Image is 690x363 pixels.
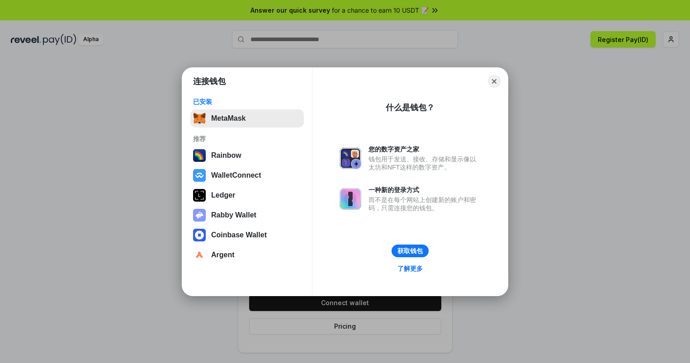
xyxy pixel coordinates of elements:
div: 获取钱包 [397,247,423,255]
button: Ledger [190,186,304,204]
div: 而不是在每个网站上创建新的账户和密码，只需连接您的钱包。 [369,196,481,212]
img: svg+xml,%3Csvg%20xmlns%3D%22http%3A%2F%2Fwww.w3.org%2F2000%2Fsvg%22%20fill%3D%22none%22%20viewBox... [193,209,206,222]
div: Rabby Wallet [211,211,256,219]
div: 已安装 [193,98,301,106]
img: svg+xml,%3Csvg%20width%3D%2228%22%20height%3D%2228%22%20viewBox%3D%220%200%2028%2028%22%20fill%3D... [193,229,206,241]
button: Rabby Wallet [190,206,304,224]
img: svg+xml,%3Csvg%20xmlns%3D%22http%3A%2F%2Fwww.w3.org%2F2000%2Fsvg%22%20fill%3D%22none%22%20viewBox... [340,188,361,210]
img: svg+xml,%3Csvg%20xmlns%3D%22http%3A%2F%2Fwww.w3.org%2F2000%2Fsvg%22%20width%3D%2228%22%20height%3... [193,189,206,202]
img: svg+xml,%3Csvg%20xmlns%3D%22http%3A%2F%2Fwww.w3.org%2F2000%2Fsvg%22%20fill%3D%22none%22%20viewBox... [340,147,361,169]
div: WalletConnect [211,171,261,179]
div: Coinbase Wallet [211,231,267,239]
div: Argent [211,251,235,259]
button: Coinbase Wallet [190,226,304,244]
div: 钱包用于发送、接收、存储和显示像以太坊和NFT这样的数字资产。 [369,155,481,171]
button: MetaMask [190,109,304,127]
button: Close [488,75,501,88]
img: svg+xml,%3Csvg%20fill%3D%22none%22%20height%3D%2233%22%20viewBox%3D%220%200%2035%2033%22%20width%... [193,112,206,125]
div: 您的数字资产之家 [369,145,481,153]
img: svg+xml,%3Csvg%20width%3D%22120%22%20height%3D%22120%22%20viewBox%3D%220%200%20120%20120%22%20fil... [193,149,206,162]
div: Ledger [211,191,235,199]
button: WalletConnect [190,166,304,184]
button: 获取钱包 [392,245,429,257]
div: 推荐 [193,135,301,143]
div: 什么是钱包？ [386,102,435,113]
div: 了解更多 [397,264,423,273]
a: 了解更多 [392,263,428,274]
button: Rainbow [190,146,304,165]
img: svg+xml,%3Csvg%20width%3D%2228%22%20height%3D%2228%22%20viewBox%3D%220%200%2028%2028%22%20fill%3D... [193,249,206,261]
div: 一种新的登录方式 [369,186,481,194]
div: Rainbow [211,151,241,160]
img: svg+xml,%3Csvg%20width%3D%2228%22%20height%3D%2228%22%20viewBox%3D%220%200%2028%2028%22%20fill%3D... [193,169,206,182]
button: Argent [190,246,304,264]
h1: 连接钱包 [193,76,226,87]
div: MetaMask [211,114,246,123]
